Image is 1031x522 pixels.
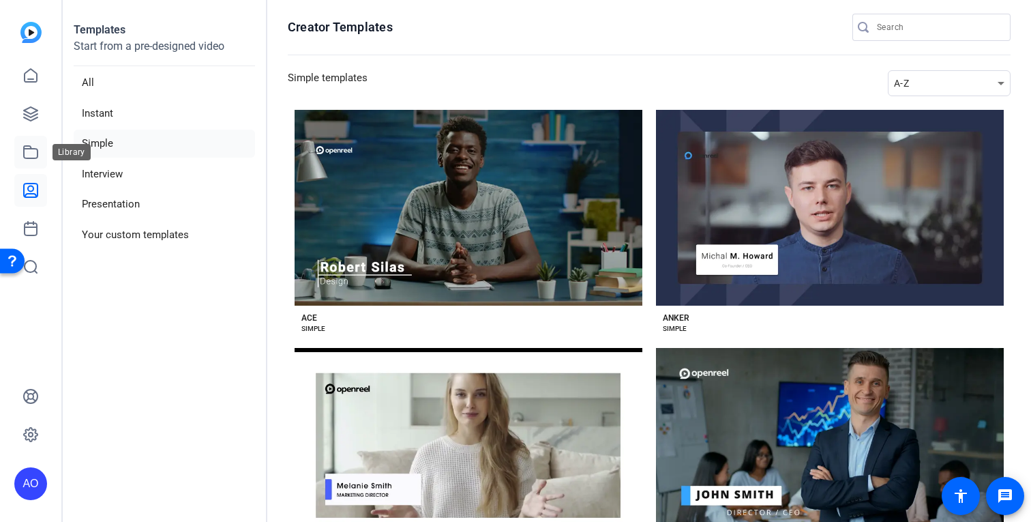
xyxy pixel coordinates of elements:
[301,323,325,334] div: SIMPLE
[997,488,1013,504] mat-icon: message
[74,221,255,249] li: Your custom templates
[74,190,255,218] li: Presentation
[663,313,689,323] div: ANKER
[14,467,47,500] div: AO
[74,100,255,128] li: Instant
[74,23,125,36] strong: Templates
[953,488,969,504] mat-icon: accessibility
[301,313,317,323] div: ACE
[53,144,91,160] div: Library
[20,22,42,43] img: blue-gradient.svg
[894,78,909,89] span: A-Z
[74,160,255,188] li: Interview
[656,110,1004,306] button: Template image
[295,110,642,306] button: Template image
[74,69,255,97] li: All
[74,38,255,66] p: Start from a pre-designed video
[663,323,687,334] div: SIMPLE
[288,70,368,96] h3: Simple templates
[74,130,255,158] li: Simple
[288,19,393,35] h1: Creator Templates
[877,19,1000,35] input: Search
